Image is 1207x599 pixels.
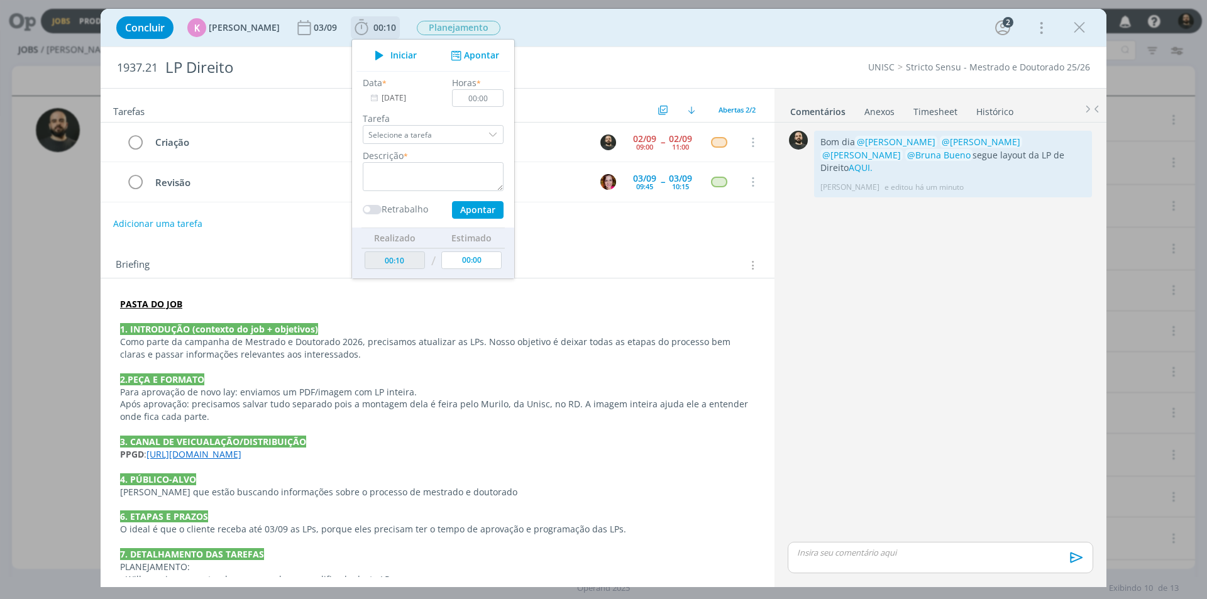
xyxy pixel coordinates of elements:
[125,23,165,33] span: Concluir
[600,135,616,150] img: P
[120,298,182,310] a: PASTA DO JOB
[719,105,756,114] span: Abertas 2/2
[633,174,656,183] div: 03/09
[417,21,500,35] span: Planejamento
[120,323,318,335] strong: 1. INTRODUÇÃO (contexto do job + objetivos)
[120,448,144,460] strong: PPGD
[116,257,150,273] span: Briefing
[144,448,146,460] span: :
[669,135,692,143] div: 02/09
[120,386,755,398] p: Para aprovação de novo lay: enviamos um PDF/imagem com LP inteira.
[209,23,280,32] span: [PERSON_NAME]
[448,49,500,62] button: Apontar
[915,182,964,193] span: há um minuto
[849,162,873,173] a: AQUI.
[120,548,264,560] strong: 7. DETALHAMENTO DAS TAREFAS
[120,510,208,522] strong: 6. ETAPAS E PRAZOS
[113,212,203,235] button: Adicionar uma tarefa
[187,18,280,37] button: K[PERSON_NAME]
[160,52,680,83] div: LP Direito
[633,135,656,143] div: 02/09
[390,51,417,60] span: Iniciar
[820,136,1086,174] p: Bom dia segue layout da LP de Direito
[113,102,145,118] span: Tarefas
[661,177,664,186] span: --
[452,201,504,219] button: Apontar
[789,131,808,150] img: P
[120,561,755,573] p: PLANEJAMENTO:
[976,100,1014,118] a: Histórico
[150,175,588,190] div: Revisão
[363,76,382,89] label: Data
[120,523,755,536] p: O ideal é que o cliente receba até 03/09 as LPs, porque eles precisam ter o tempo de aprovação e ...
[351,39,515,279] ul: 00:10
[361,228,428,248] th: Realizado
[120,573,755,586] p: - Will, precisamos entender o que pode ser qualificado desta LP.
[636,183,653,190] div: 09:45
[150,135,588,150] div: Criação
[120,373,204,385] strong: 2.PEÇA E FORMATO
[373,21,396,33] span: 00:10
[363,89,441,107] input: Data
[790,100,846,118] a: Comentários
[868,61,895,73] a: UNISC
[416,20,501,36] button: Planejamento
[120,398,755,423] p: Após aprovação: precisamos salvar tudo separado pois a montagem dela é feira pelo Murilo, da Unis...
[120,436,306,448] strong: 3. CANAL DE VEICUALAÇÃO/DISTRIBUIÇÃO
[598,172,617,191] button: B
[857,136,935,148] span: @[PERSON_NAME]
[117,61,158,75] span: 1937.21
[146,448,241,460] a: [URL][DOMAIN_NAME]
[120,473,196,485] strong: 4. PÚBLICO-ALVO
[688,106,695,114] img: arrow-down.svg
[661,138,664,146] span: --
[351,18,399,38] button: 00:10
[672,183,689,190] div: 10:15
[913,100,958,118] a: Timesheet
[314,23,339,32] div: 03/09
[906,61,1090,73] a: Stricto Sensu - Mestrado e Doutorado 25/26
[907,149,971,161] span: @Bruna Bueno
[428,248,439,274] td: /
[120,336,755,361] p: Como parte da campanha de Mestrado e Doutorado 2026, precisamos atualizar as LPs. Nosso objetivo ...
[636,143,653,150] div: 09:00
[116,16,174,39] button: Concluir
[363,149,404,162] label: Descrição
[187,18,206,37] div: K
[101,9,1106,587] div: dialog
[993,18,1013,38] button: 2
[669,174,692,183] div: 03/09
[1003,17,1013,28] div: 2
[672,143,689,150] div: 11:00
[438,228,505,248] th: Estimado
[382,202,428,216] label: Retrabalho
[942,136,1020,148] span: @[PERSON_NAME]
[820,182,879,193] p: [PERSON_NAME]
[452,76,477,89] label: Horas
[368,47,417,64] button: Iniciar
[363,112,504,125] label: Tarefa
[598,133,617,151] button: P
[864,106,895,118] div: Anexos
[600,174,616,190] img: B
[885,182,913,193] span: e editou
[822,149,901,161] span: @[PERSON_NAME]
[120,486,755,498] p: [PERSON_NAME] que estão buscando informações sobre o processo de mestrado e doutorado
